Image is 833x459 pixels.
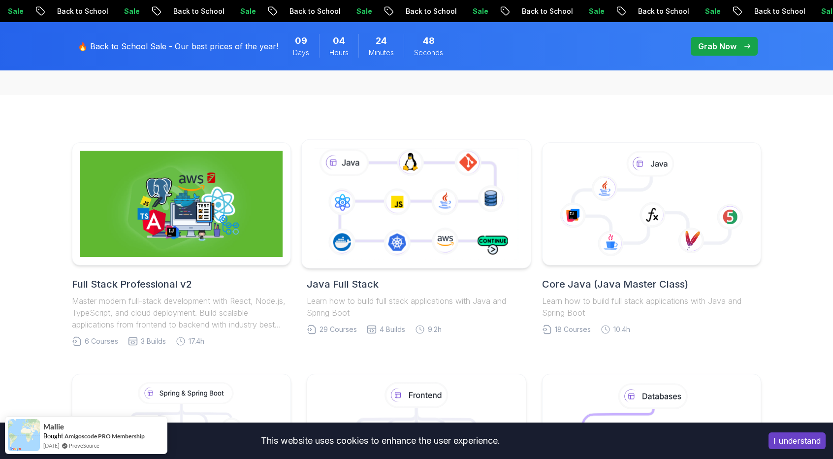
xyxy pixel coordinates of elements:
[333,34,345,48] span: 4 Hours
[542,295,761,319] p: Learn how to build full stack applications with Java and Spring Boot
[78,40,278,52] p: 🔥 Back to School Sale - Our best prices of the year!
[164,6,231,16] p: Back to School
[48,6,115,16] p: Back to School
[72,295,291,330] p: Master modern full-stack development with React, Node.js, TypeScript, and cloud deployment. Build...
[43,441,59,450] span: [DATE]
[115,6,147,16] p: Sale
[329,48,349,58] span: Hours
[376,34,387,48] span: 24 Minutes
[69,441,99,450] a: ProveSource
[8,419,40,451] img: provesource social proof notification image
[295,34,307,48] span: 9 Days
[613,325,630,334] span: 10.4h
[428,325,442,334] span: 9.2h
[307,295,526,319] p: Learn how to build full stack applications with Java and Spring Boot
[414,48,443,58] span: Seconds
[513,6,580,16] p: Back to School
[348,6,379,16] p: Sale
[281,6,348,16] p: Back to School
[745,6,812,16] p: Back to School
[43,423,64,431] span: Mallie
[231,6,263,16] p: Sale
[7,430,754,452] div: This website uses cookies to enhance the user experience.
[629,6,696,16] p: Back to School
[80,151,283,257] img: Full Stack Professional v2
[189,336,204,346] span: 17.4h
[307,142,526,334] a: Java Full StackLearn how to build full stack applications with Java and Spring Boot29 Courses4 Bu...
[423,34,435,48] span: 48 Seconds
[72,142,291,346] a: Full Stack Professional v2Full Stack Professional v2Master modern full-stack development with Rea...
[696,6,728,16] p: Sale
[85,336,118,346] span: 6 Courses
[369,48,394,58] span: Minutes
[43,432,64,440] span: Bought
[542,277,761,291] h2: Core Java (Java Master Class)
[397,6,464,16] p: Back to School
[72,277,291,291] h2: Full Stack Professional v2
[555,325,591,334] span: 18 Courses
[698,40,737,52] p: Grab Now
[380,325,405,334] span: 4 Builds
[542,142,761,334] a: Core Java (Java Master Class)Learn how to build full stack applications with Java and Spring Boot...
[320,325,357,334] span: 29 Courses
[464,6,495,16] p: Sale
[769,432,826,449] button: Accept cookies
[64,432,145,440] a: Amigoscode PRO Membership
[580,6,611,16] p: Sale
[307,277,526,291] h2: Java Full Stack
[141,336,166,346] span: 3 Builds
[293,48,309,58] span: Days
